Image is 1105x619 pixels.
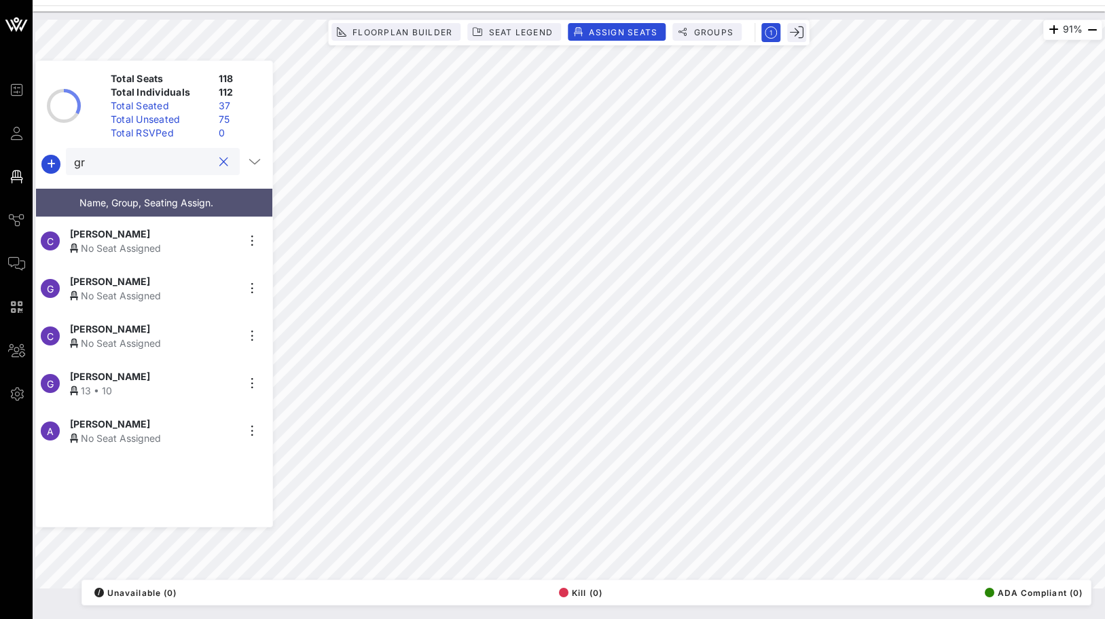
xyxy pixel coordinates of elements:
div: Total Individuals [105,86,213,99]
div: No Seat Assigned [70,431,237,445]
div: No Seat Assigned [70,241,237,255]
span: A [47,426,54,437]
button: Floorplan Builder [331,23,460,41]
div: 13 • 10 [70,383,237,398]
div: 0 [213,126,267,140]
button: Groups [672,23,742,41]
button: ADA Compliant (0) [981,583,1083,602]
div: Total Unseated [105,113,213,126]
div: No Seat Assigned [70,336,237,350]
span: Groups [693,27,733,37]
button: Kill (0) [555,583,602,602]
span: [PERSON_NAME] [70,322,150,336]
span: Name, Group, Seating Assign. [79,197,213,208]
span: G [47,378,54,390]
div: / [94,588,104,597]
div: 112 [213,86,267,99]
button: Assign Seats [568,23,666,41]
span: Kill (0) [559,588,602,598]
div: Total Seated [105,99,213,113]
button: /Unavailable (0) [90,583,177,602]
span: [PERSON_NAME] [70,227,150,241]
span: Assign Seats [588,27,657,37]
button: clear icon [219,155,228,169]
span: Unavailable (0) [94,588,177,598]
div: 75 [213,113,267,126]
div: 118 [213,72,267,86]
span: [PERSON_NAME] [70,274,150,288]
span: Floorplan Builder [352,27,452,37]
div: No Seat Assigned [70,288,237,303]
span: [PERSON_NAME] [70,369,150,383]
span: C [47,236,54,247]
div: 37 [213,99,267,113]
div: Total RSVPed [105,126,213,140]
div: Total Seats [105,72,213,86]
span: G [47,283,54,295]
span: ADA Compliant (0) [985,588,1083,598]
div: 91% [1043,20,1102,40]
span: Seat Legend [488,27,553,37]
span: [PERSON_NAME] [70,417,150,431]
button: Seat Legend [467,23,561,41]
span: C [47,331,54,342]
